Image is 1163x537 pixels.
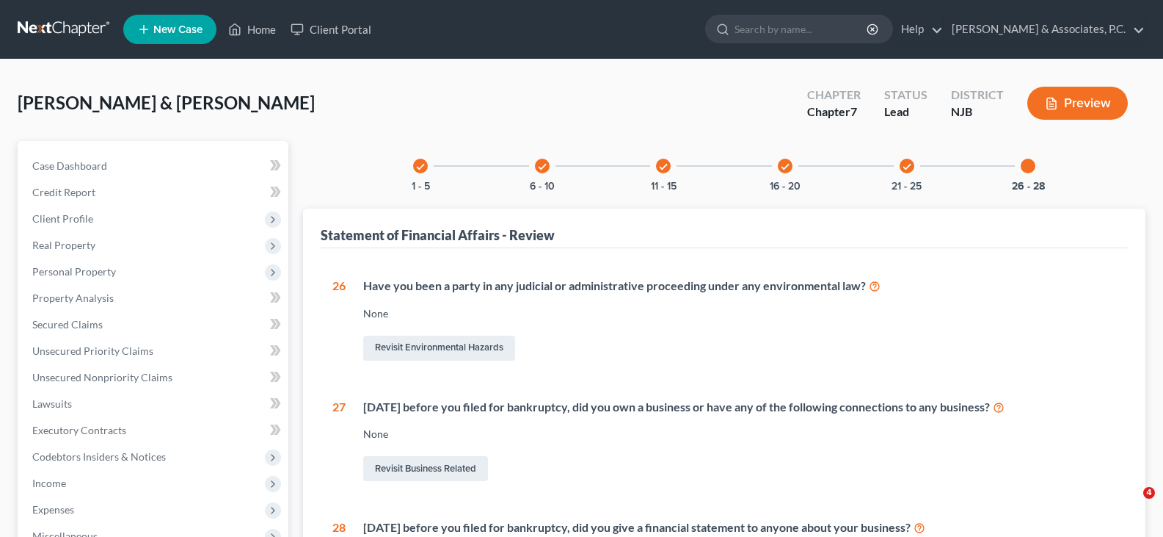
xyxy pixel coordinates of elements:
[894,16,943,43] a: Help
[32,503,74,516] span: Expenses
[21,417,288,444] a: Executory Contracts
[412,181,430,192] button: 1 - 5
[363,519,1116,536] div: [DATE] before you filed for bankruptcy, did you give a financial statement to anyone about your b...
[32,292,114,304] span: Property Analysis
[21,364,288,391] a: Unsecured Nonpriority Claims
[1143,487,1155,499] span: 4
[32,477,66,489] span: Income
[32,265,116,278] span: Personal Property
[415,162,426,172] i: check
[21,391,288,417] a: Lawsuits
[283,16,379,43] a: Client Portal
[363,427,1116,442] div: None
[21,311,288,338] a: Secured Claims
[32,424,126,436] span: Executory Contracts
[18,92,315,113] span: [PERSON_NAME] & [PERSON_NAME]
[32,450,166,463] span: Codebtors Insiders & Notices
[32,239,95,251] span: Real Property
[884,104,927,120] div: Lead
[32,371,172,383] span: Unsecured Nonpriority Claims
[363,278,1116,295] div: Have you been a party in any judicial or administrative proceeding under any environmental law?
[221,16,283,43] a: Home
[651,181,677,192] button: 11 - 15
[321,226,555,244] div: Statement of Financial Affairs - Review
[363,399,1116,416] div: [DATE] before you filed for bankruptcy, did you own a business or have any of the following conne...
[363,306,1116,321] div: None
[770,181,801,192] button: 16 - 20
[884,87,927,104] div: Status
[780,162,790,172] i: check
[153,24,203,35] span: New Case
[32,318,103,331] span: Secured Claims
[530,181,555,192] button: 6 - 10
[1113,487,1148,522] iframe: Intercom live chat
[21,153,288,179] a: Case Dashboard
[32,159,107,172] span: Case Dashboard
[734,15,869,43] input: Search by name...
[807,104,861,120] div: Chapter
[32,345,153,357] span: Unsecured Priority Claims
[363,336,515,361] a: Revisit Environmental Hazards
[902,162,912,172] i: check
[32,186,95,198] span: Credit Report
[332,278,346,364] div: 26
[1027,87,1128,120] button: Preview
[850,104,857,118] span: 7
[944,16,1145,43] a: [PERSON_NAME] & Associates, P.C.
[363,456,488,481] a: Revisit Business Related
[32,212,93,225] span: Client Profile
[951,87,1004,104] div: District
[951,104,1004,120] div: NJB
[32,397,72,410] span: Lawsuits
[658,162,668,172] i: check
[537,162,547,172] i: check
[332,399,346,485] div: 27
[21,179,288,206] a: Credit Report
[21,338,288,364] a: Unsecured Priority Claims
[1012,181,1045,192] button: 26 - 28
[21,285,288,311] a: Property Analysis
[892,181,922,192] button: 21 - 25
[807,87,861,104] div: Chapter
